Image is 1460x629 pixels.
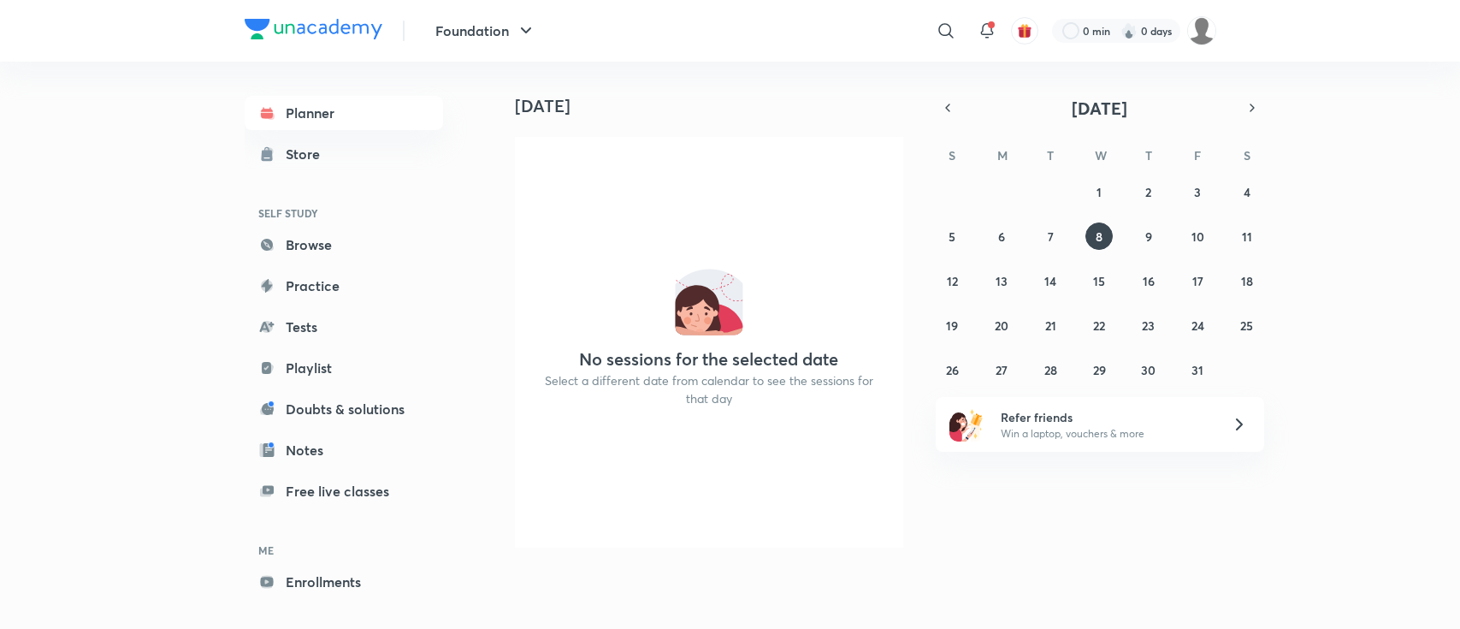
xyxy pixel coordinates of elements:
button: October 16, 2025 [1135,267,1162,294]
abbr: Wednesday [1095,147,1107,163]
abbr: October 13, 2025 [996,273,1008,289]
h4: [DATE] [515,96,917,116]
img: avatar [1017,23,1032,39]
abbr: October 28, 2025 [1044,362,1057,378]
abbr: Friday [1194,147,1201,163]
a: Browse [245,228,443,262]
p: Select a different date from calendar to see the sessions for that day [535,371,883,407]
button: October 9, 2025 [1135,223,1162,250]
abbr: Thursday [1145,147,1152,163]
button: October 26, 2025 [938,356,966,383]
img: No events [675,267,743,335]
abbr: October 9, 2025 [1145,228,1152,245]
button: October 28, 2025 [1037,356,1064,383]
button: October 29, 2025 [1085,356,1113,383]
abbr: October 15, 2025 [1093,273,1105,289]
abbr: Tuesday [1047,147,1054,163]
abbr: October 4, 2025 [1244,184,1250,200]
a: Enrollments [245,565,443,599]
a: Notes [245,433,443,467]
img: Company Logo [245,19,382,39]
abbr: October 22, 2025 [1093,317,1105,334]
button: October 27, 2025 [988,356,1015,383]
a: Tests [245,310,443,344]
button: October 13, 2025 [988,267,1015,294]
abbr: October 3, 2025 [1194,184,1201,200]
abbr: October 16, 2025 [1143,273,1155,289]
abbr: Saturday [1244,147,1250,163]
button: October 22, 2025 [1085,312,1113,339]
abbr: October 26, 2025 [946,362,959,378]
button: October 23, 2025 [1135,312,1162,339]
button: October 14, 2025 [1037,267,1064,294]
button: avatar [1011,17,1038,45]
button: October 8, 2025 [1085,223,1113,250]
button: October 3, 2025 [1184,178,1211,205]
abbr: October 25, 2025 [1240,317,1253,334]
img: nikita patil [1187,16,1216,45]
a: Playlist [245,351,443,385]
a: Planner [245,96,443,130]
button: October 20, 2025 [988,312,1015,339]
abbr: October 30, 2025 [1141,362,1156,378]
abbr: October 23, 2025 [1142,317,1155,334]
abbr: October 21, 2025 [1045,317,1056,334]
abbr: October 5, 2025 [949,228,955,245]
button: October 15, 2025 [1085,267,1113,294]
a: Free live classes [245,474,443,508]
h6: Refer friends [1001,408,1211,426]
button: October 18, 2025 [1233,267,1261,294]
button: Foundation [425,14,547,48]
img: referral [949,407,984,442]
a: Company Logo [245,19,382,44]
a: Practice [245,269,443,303]
a: Store [245,137,443,171]
button: October 1, 2025 [1085,178,1113,205]
p: Win a laptop, vouchers & more [1001,426,1211,442]
span: [DATE] [1072,97,1127,120]
button: October 25, 2025 [1233,312,1261,339]
button: October 31, 2025 [1184,356,1211,383]
abbr: October 11, 2025 [1242,228,1252,245]
abbr: October 20, 2025 [995,317,1008,334]
abbr: October 12, 2025 [947,273,958,289]
button: October 24, 2025 [1184,312,1211,339]
abbr: October 29, 2025 [1093,362,1106,378]
abbr: October 17, 2025 [1192,273,1203,289]
h4: No sessions for the selected date [579,349,838,370]
div: Store [286,144,330,164]
abbr: Sunday [949,147,955,163]
h6: SELF STUDY [245,199,443,228]
abbr: October 27, 2025 [996,362,1008,378]
button: October 7, 2025 [1037,223,1064,250]
img: streak [1120,22,1138,39]
abbr: October 18, 2025 [1241,273,1253,289]
button: [DATE] [960,96,1240,120]
abbr: October 14, 2025 [1044,273,1056,289]
abbr: October 10, 2025 [1191,228,1204,245]
button: October 5, 2025 [938,223,966,250]
button: October 2, 2025 [1135,178,1162,205]
h6: ME [245,536,443,565]
a: Doubts & solutions [245,392,443,426]
abbr: October 24, 2025 [1191,317,1204,334]
abbr: October 31, 2025 [1191,362,1203,378]
button: October 30, 2025 [1135,356,1162,383]
abbr: Monday [997,147,1008,163]
button: October 10, 2025 [1184,223,1211,250]
abbr: October 6, 2025 [998,228,1005,245]
button: October 12, 2025 [938,267,966,294]
abbr: October 19, 2025 [946,317,958,334]
button: October 4, 2025 [1233,178,1261,205]
abbr: October 1, 2025 [1096,184,1102,200]
button: October 19, 2025 [938,312,966,339]
button: October 17, 2025 [1184,267,1211,294]
button: October 6, 2025 [988,223,1015,250]
button: October 21, 2025 [1037,312,1064,339]
abbr: October 7, 2025 [1048,228,1054,245]
abbr: October 2, 2025 [1145,184,1151,200]
abbr: October 8, 2025 [1096,228,1102,245]
button: October 11, 2025 [1233,223,1261,250]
